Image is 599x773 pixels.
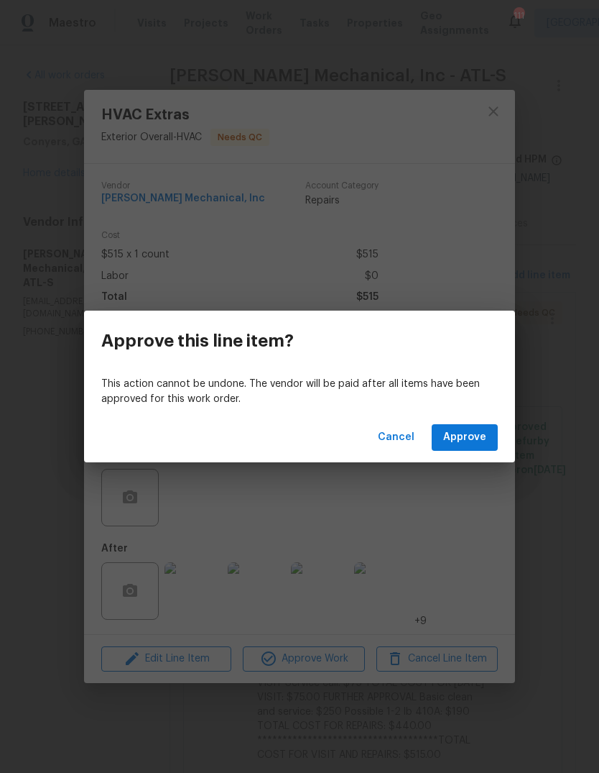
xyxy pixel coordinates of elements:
h3: Approve this line item? [101,331,294,351]
button: Approve [432,424,498,451]
p: This action cannot be undone. The vendor will be paid after all items have been approved for this... [101,377,498,407]
span: Approve [443,429,486,447]
span: Cancel [378,429,414,447]
button: Cancel [372,424,420,451]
